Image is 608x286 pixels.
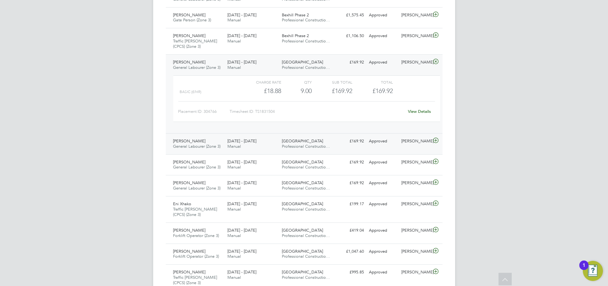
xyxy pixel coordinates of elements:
[240,78,281,86] div: Charge rate
[282,201,323,206] span: [GEOGRAPHIC_DATA]
[227,233,241,238] span: Manual
[227,185,241,191] span: Manual
[399,225,432,236] div: [PERSON_NAME]
[173,254,219,259] span: Forklift Operator (Zone 3)
[282,233,330,238] span: Professional Constructio…
[173,59,206,65] span: [PERSON_NAME]
[173,201,192,206] span: Eni Xhako
[334,267,366,278] div: £995.85
[173,38,217,49] span: Traffic [PERSON_NAME] (CPCS) (Zone 3)
[173,144,221,149] span: General Labourer (Zone 3)
[334,10,366,20] div: £1,575.45
[282,269,323,275] span: [GEOGRAPHIC_DATA]
[227,164,241,170] span: Manual
[282,33,309,38] span: Bexhill Phase 2
[227,228,256,233] span: [DATE] - [DATE]
[282,59,323,65] span: [GEOGRAPHIC_DATA]
[227,65,241,70] span: Manual
[334,178,366,188] div: £169.92
[173,65,221,70] span: General Labourer (Zone 3)
[227,138,256,144] span: [DATE] - [DATE]
[281,78,312,86] div: QTY
[227,201,256,206] span: [DATE] - [DATE]
[366,267,399,278] div: Approved
[173,185,221,191] span: General Labourer (Zone 3)
[399,246,432,257] div: [PERSON_NAME]
[282,180,323,185] span: [GEOGRAPHIC_DATA]
[366,225,399,236] div: Approved
[282,12,309,18] span: Bexhill Phase 2
[227,12,256,18] span: [DATE] - [DATE]
[227,144,241,149] span: Manual
[227,249,256,254] span: [DATE] - [DATE]
[173,269,206,275] span: [PERSON_NAME]
[173,275,217,285] span: Traffic [PERSON_NAME] (CPCS) (Zone 3)
[366,199,399,209] div: Approved
[282,65,330,70] span: Professional Constructio…
[282,164,330,170] span: Professional Constructio…
[366,31,399,41] div: Approved
[227,269,256,275] span: [DATE] - [DATE]
[227,159,256,165] span: [DATE] - [DATE]
[366,157,399,168] div: Approved
[399,178,432,188] div: [PERSON_NAME]
[282,275,330,280] span: Professional Constructio…
[282,206,330,212] span: Professional Constructio…
[282,228,323,233] span: [GEOGRAPHIC_DATA]
[240,86,281,96] div: £18.88
[282,144,330,149] span: Professional Constructio…
[173,233,219,238] span: Forklift Operator (Zone 3)
[227,180,256,185] span: [DATE] - [DATE]
[334,199,366,209] div: £199.17
[282,38,330,44] span: Professional Constructio…
[173,12,206,18] span: [PERSON_NAME]
[366,246,399,257] div: Approved
[399,157,432,168] div: [PERSON_NAME]
[227,38,241,44] span: Manual
[399,199,432,209] div: [PERSON_NAME]
[227,33,256,38] span: [DATE] - [DATE]
[282,249,323,254] span: [GEOGRAPHIC_DATA]
[399,10,432,20] div: [PERSON_NAME]
[282,17,330,23] span: Professional Constructio…
[282,138,323,144] span: [GEOGRAPHIC_DATA]
[334,246,366,257] div: £1,047.60
[173,138,206,144] span: [PERSON_NAME]
[173,33,206,38] span: [PERSON_NAME]
[583,265,585,273] div: 1
[408,109,431,114] a: View Details
[227,254,241,259] span: Manual
[366,57,399,68] div: Approved
[180,90,201,94] span: Basic (£/HR)
[366,10,399,20] div: Approved
[334,157,366,168] div: £169.92
[227,206,241,212] span: Manual
[399,57,432,68] div: [PERSON_NAME]
[227,17,241,23] span: Manual
[372,87,393,95] span: £169.92
[583,261,603,281] button: Open Resource Center, 1 new notification
[282,254,330,259] span: Professional Constructio…
[227,275,241,280] span: Manual
[173,159,206,165] span: [PERSON_NAME]
[282,185,330,191] span: Professional Constructio…
[173,228,206,233] span: [PERSON_NAME]
[173,249,206,254] span: [PERSON_NAME]
[312,86,352,96] div: £169.92
[173,206,217,217] span: Traffic [PERSON_NAME] (CPCS) (Zone 3)
[178,107,230,117] div: Placement ID: 304766
[282,159,323,165] span: [GEOGRAPHIC_DATA]
[399,267,432,278] div: [PERSON_NAME]
[281,86,312,96] div: 9.00
[334,57,366,68] div: £169.92
[366,136,399,146] div: Approved
[352,78,393,86] div: Total
[366,178,399,188] div: Approved
[334,225,366,236] div: £419.04
[173,17,211,23] span: Gate Person (Zone 3)
[312,78,352,86] div: Sub Total
[334,136,366,146] div: £169.92
[173,180,206,185] span: [PERSON_NAME]
[230,107,404,117] div: Timesheet ID: TS1831504
[399,31,432,41] div: [PERSON_NAME]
